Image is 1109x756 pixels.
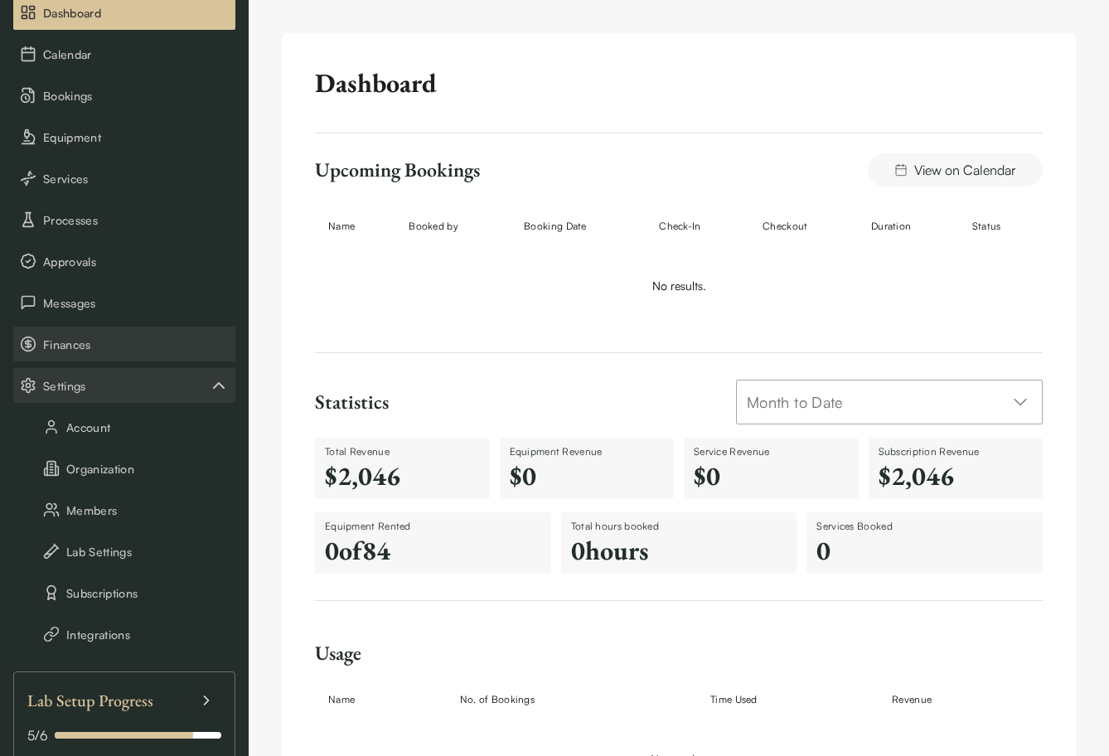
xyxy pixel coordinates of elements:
[571,519,787,534] div: Total hours booked
[914,160,1016,180] span: View on Calendar
[315,641,1043,666] div: Usage
[325,459,480,492] h2: $2,046
[325,534,541,567] h2: 0 of 84
[13,617,235,652] button: Integrations
[43,128,229,146] span: Equipment
[43,253,229,270] span: Approvals
[511,206,646,246] th: Booking Date
[27,725,48,745] span: 5 / 6
[510,444,665,459] div: Equipment Revenue
[43,87,229,104] span: Bookings
[697,680,879,720] th: Time Used
[315,157,480,182] div: Upcoming Bookings
[749,206,858,246] th: Checkout
[13,368,235,403] div: Settings sub items
[571,534,787,567] h2: 0 hours
[395,206,511,246] th: Booked by
[13,534,235,569] button: Lab Settings
[13,451,235,486] button: Organization
[13,492,235,527] button: Members
[13,202,235,237] button: Processes
[736,380,1043,424] button: Month to Date
[13,368,235,403] button: Settings
[646,206,749,246] th: Check-In
[13,285,235,320] button: Messages
[43,336,229,353] span: Finances
[816,534,1033,567] h2: 0
[13,36,235,71] button: Calendar
[879,459,1034,492] h2: $2,046
[315,246,1043,326] td: No results.
[858,206,959,246] th: Duration
[315,206,395,246] th: Name
[43,211,229,229] span: Processes
[43,294,229,312] span: Messages
[959,206,1043,246] th: Status
[510,459,665,492] h2: $0
[315,390,389,414] div: Statistics
[868,153,1043,187] a: View on Calendar
[13,119,235,154] button: Equipment
[43,4,229,22] span: Dashboard
[27,686,153,715] span: Lab Setup Progress
[13,78,235,113] button: Bookings
[447,680,698,720] th: No. of Bookings
[13,327,235,361] button: Finances
[816,519,1033,534] div: Services Booked
[879,680,1043,720] th: Revenue
[694,444,849,459] div: Service Revenue
[694,459,849,492] h2: $0
[325,444,480,459] div: Total Revenue
[43,170,229,187] span: Services
[13,244,235,279] button: Approvals
[879,444,1034,459] div: Subscription Revenue
[13,575,235,610] button: Subscriptions
[315,66,437,99] h2: Dashboard
[13,409,235,444] button: Account
[43,46,229,63] span: Calendar
[13,161,235,196] button: Services
[325,519,541,534] div: Equipment Rented
[315,680,447,720] th: Name
[43,377,209,395] span: Settings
